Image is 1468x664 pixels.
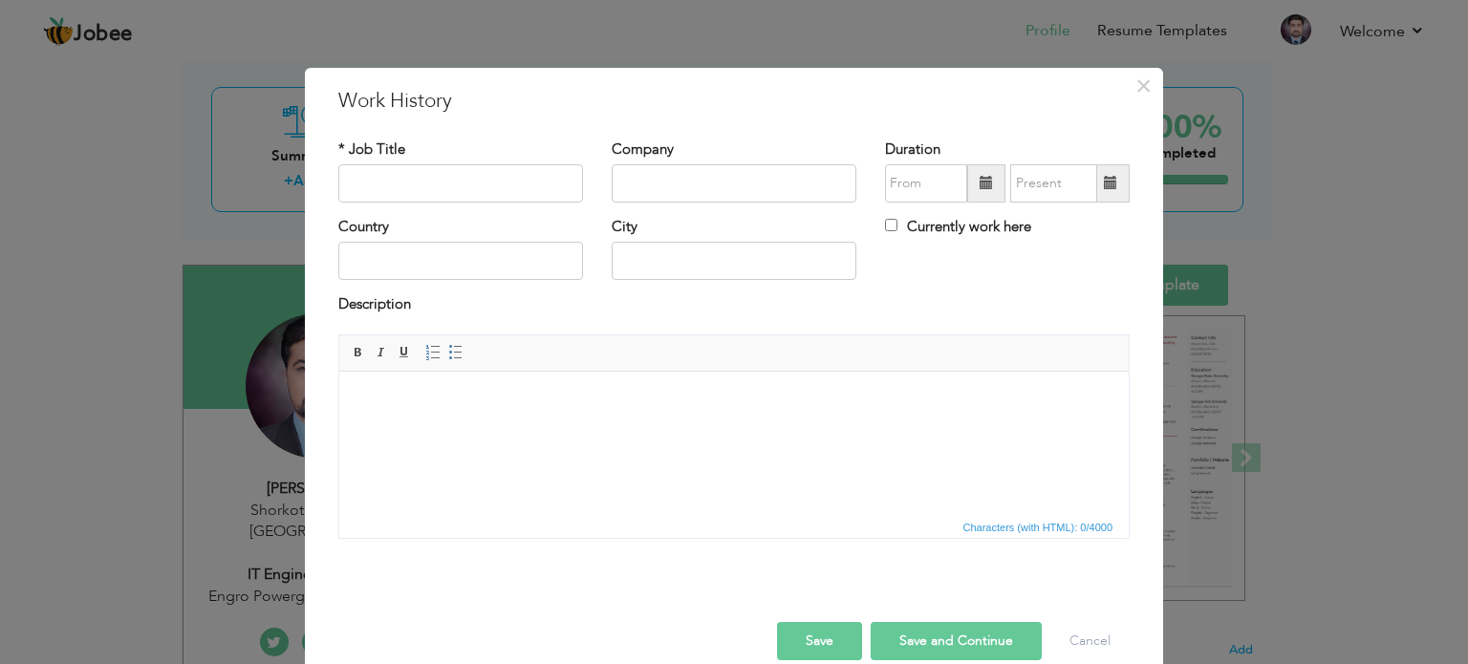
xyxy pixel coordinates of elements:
[777,622,862,660] button: Save
[1135,69,1152,103] span: ×
[871,622,1042,660] button: Save and Continue
[338,87,1130,116] h3: Work History
[338,294,411,314] label: Description
[348,342,369,363] a: Bold
[371,342,392,363] a: Italic
[885,164,967,203] input: From
[394,342,415,363] a: Underline
[612,139,674,160] label: Company
[885,217,1031,237] label: Currently work here
[422,342,443,363] a: Insert/Remove Numbered List
[960,519,1119,536] div: Statistics
[1010,164,1097,203] input: Present
[885,139,940,160] label: Duration
[960,519,1117,536] span: Characters (with HTML): 0/4000
[339,372,1129,515] iframe: Rich Text Editor, workEditor
[1050,622,1130,660] button: Cancel
[885,219,897,231] input: Currently work here
[612,217,637,237] label: City
[338,139,405,160] label: * Job Title
[338,217,389,237] label: Country
[445,342,466,363] a: Insert/Remove Bulleted List
[1128,71,1158,101] button: Close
